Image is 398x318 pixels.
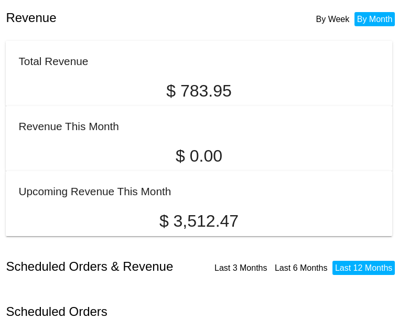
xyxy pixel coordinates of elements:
a: Last 6 Months [275,263,328,272]
p: $ 0.00 [18,146,379,166]
li: By Week [314,12,352,26]
h2: Upcoming Revenue This Month [18,185,171,197]
p: $ 3,512.47 [18,211,379,231]
a: Last 3 Months [214,263,267,272]
p: $ 783.95 [18,81,379,101]
h2: Total Revenue [18,55,88,67]
a: Last 12 Months [335,263,392,272]
li: By Month [354,12,395,26]
h2: Revenue This Month [18,120,119,132]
